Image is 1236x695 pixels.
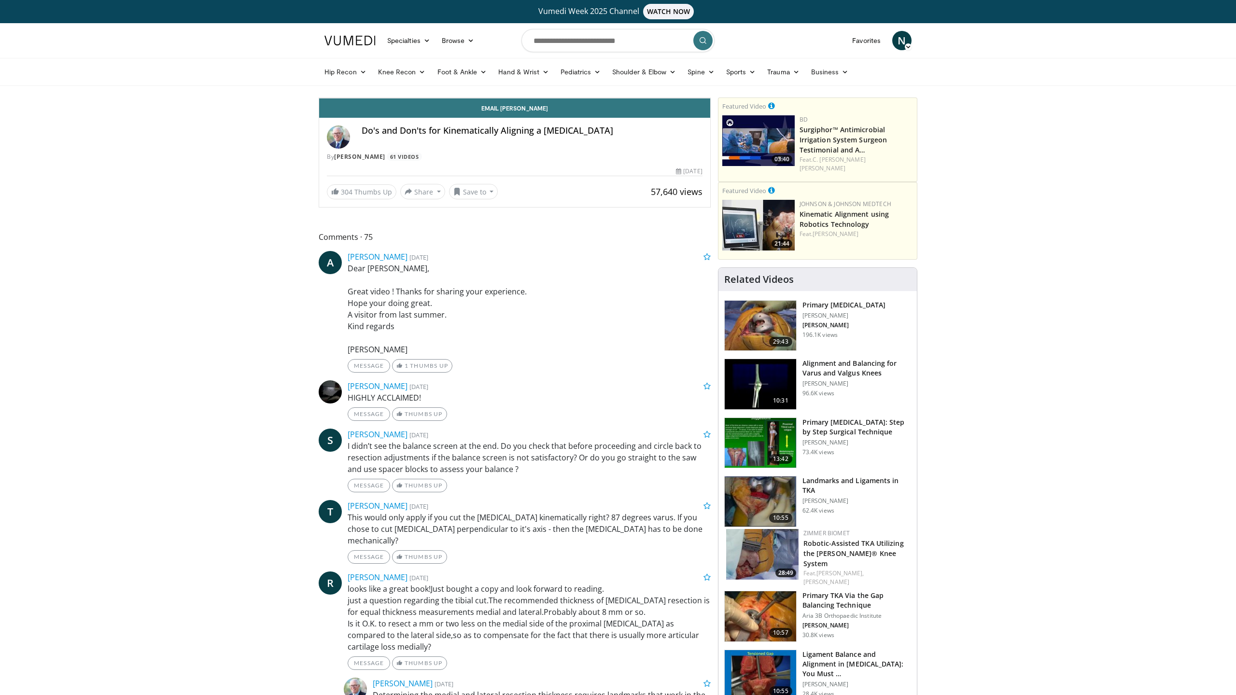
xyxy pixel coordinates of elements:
[725,591,796,641] img: 761519_3.png.150x105_q85_crop-smart_upscale.jpg
[327,153,702,161] div: By
[348,583,711,653] p: looks like a great book!Just bought a copy and look forward to reading. just a question regarding...
[724,476,911,527] a: 10:55 Landmarks and Ligaments in TKA [PERSON_NAME] 62.4K views
[326,4,910,19] a: Vumedi Week 2025 ChannelWATCH NOW
[802,300,885,310] h3: Primary [MEDICAL_DATA]
[800,155,866,172] a: C. [PERSON_NAME] [PERSON_NAME]
[392,359,452,373] a: 1 Thumbs Up
[334,153,385,161] a: [PERSON_NAME]
[802,417,911,437] h3: Primary [MEDICAL_DATA]: Step by Step Surgical Technique
[373,678,433,689] a: [PERSON_NAME]
[800,155,913,173] div: Feat.
[348,500,407,511] a: [PERSON_NAME]
[802,321,885,329] p: [PERSON_NAME]
[324,36,376,45] img: VuMedi Logo
[775,569,796,577] span: 28:49
[319,571,342,595] a: R
[400,184,445,199] button: Share
[803,529,850,537] a: Zimmer Biomet
[319,231,711,243] span: Comments 75
[362,125,702,136] h4: Do's and Don'ts for Kinematically Aligning a [MEDICAL_DATA]
[606,62,682,82] a: Shoulder & Elbow
[348,251,407,262] a: [PERSON_NAME]
[409,431,428,439] small: [DATE]
[722,115,795,166] a: 03:40
[409,502,428,511] small: [DATE]
[372,62,432,82] a: Knee Recon
[722,200,795,250] img: 85482610-0380-4aae-aa4a-4a9be0c1a4f1.150x105_q85_crop-smart_upscale.jpg
[802,331,838,339] p: 196.1K views
[348,407,390,421] a: Message
[319,429,342,452] a: S
[436,31,480,50] a: Browse
[769,337,792,347] span: 29:43
[409,253,428,262] small: [DATE]
[392,550,447,564] a: Thumbs Up
[892,31,912,50] a: N
[769,513,792,523] span: 10:55
[769,454,792,464] span: 13:42
[769,396,792,405] span: 10:31
[802,507,834,514] p: 62.4K views
[319,98,710,118] a: Email [PERSON_NAME]
[802,681,911,688] p: [PERSON_NAME]
[724,417,911,469] a: 13:42 Primary [MEDICAL_DATA]: Step by Step Surgical Technique [PERSON_NAME] 73.4K views
[802,312,885,320] p: [PERSON_NAME]
[802,650,911,679] h3: Ligament Balance and Alignment in [MEDICAL_DATA]: You Must …
[772,155,792,164] span: 03:40
[319,380,342,403] img: Avatar
[726,529,799,580] a: 28:49
[341,187,352,196] span: 304
[392,479,447,492] a: Thumbs Up
[492,62,555,82] a: Hand & Wrist
[725,301,796,351] img: 297061_3.png.150x105_q85_crop-smart_upscale.jpg
[725,418,796,468] img: oa8B-rsjN5HfbTbX5hMDoxOjB1O5lLKx_1.150x105_q85_crop-smart_upscale.jpg
[772,239,792,248] span: 21:44
[800,125,887,154] a: Surgiphor™ Antimicrobial Irrigation System Surgeon Testimonial and A…
[348,512,711,546] p: This would only apply if you cut the [MEDICAL_DATA] kinematically right? 87 degrees varus. If you...
[449,184,498,199] button: Save to
[722,115,795,166] img: 70422da6-974a-44ac-bf9d-78c82a89d891.150x105_q85_crop-smart_upscale.jpg
[761,62,805,82] a: Trauma
[724,591,911,642] a: 10:57 Primary TKA Via the Gap Balancing Technique Aria 3B Orthopaedic Institute [PERSON_NAME] 30....
[319,500,342,523] a: T
[800,200,891,208] a: Johnson & Johnson MedTech
[725,476,796,527] img: 88434a0e-b753-4bdd-ac08-0695542386d5.150x105_q85_crop-smart_upscale.jpg
[435,680,453,688] small: [DATE]
[432,62,493,82] a: Foot & Ankle
[726,529,799,580] img: 8628d054-67c0-4db7-8e0b-9013710d5e10.150x105_q85_crop-smart_upscale.jpg
[846,31,886,50] a: Favorites
[319,62,372,82] a: Hip Recon
[802,476,911,495] h3: Landmarks and Ligaments in TKA
[802,497,911,505] p: [PERSON_NAME]
[720,62,762,82] a: Sports
[319,251,342,274] a: A
[409,573,428,582] small: [DATE]
[348,550,390,564] a: Message
[521,29,715,52] input: Search topics, interventions
[348,263,711,355] p: Dear [PERSON_NAME], Great video ! Thanks for sharing your experience. Hope your doing great. A vi...
[348,572,407,583] a: [PERSON_NAME]
[651,186,702,197] span: 57,640 views
[327,184,396,199] a: 304 Thumbs Up
[348,440,711,475] p: I didn’t see the balance screen at the end. Do you check that before proceeding and circle back t...
[803,539,904,568] a: Robotic-Assisted TKA Utilizing the [PERSON_NAME]® Knee System
[405,362,408,369] span: 1
[802,439,911,446] p: [PERSON_NAME]
[348,479,390,492] a: Message
[802,359,911,378] h3: Alignment and Balancing for Varus and Valgus Knees
[392,656,447,670] a: Thumbs Up
[676,167,702,176] div: [DATE]
[724,300,911,351] a: 29:43 Primary [MEDICAL_DATA] [PERSON_NAME] [PERSON_NAME] 196.1K views
[327,125,350,149] img: Avatar
[800,115,808,124] a: BD
[802,591,911,610] h3: Primary TKA Via the Gap Balancing Technique
[813,230,858,238] a: [PERSON_NAME]
[381,31,436,50] a: Specialties
[348,429,407,440] a: [PERSON_NAME]
[802,622,911,629] p: [PERSON_NAME]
